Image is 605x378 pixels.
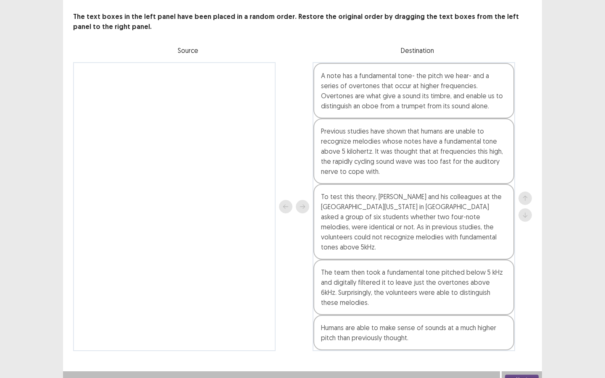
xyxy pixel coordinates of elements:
div: To test this theory, [PERSON_NAME] and his colleagues at the [GEOGRAPHIC_DATA][US_STATE] in [GEOG... [313,184,514,260]
p: Destination [302,45,532,55]
div: Previous studies have shown that humans are unable to recognize melodies whose notes have a funda... [313,118,514,184]
div: Humans are able to make sense of sounds at a much higher pitch than previously thought. [313,315,514,350]
p: Source [73,45,302,55]
div: A note has a fundamental tone- the pitch we hear- and a series of overtones that occur at higher ... [313,63,514,118]
p: The text boxes in the left panel have been placed in a random order. Restore the original order b... [73,12,532,32]
div: The team then took a fundamental tone pitched below 5 kHz and digitally filtered it to leave just... [313,260,514,315]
